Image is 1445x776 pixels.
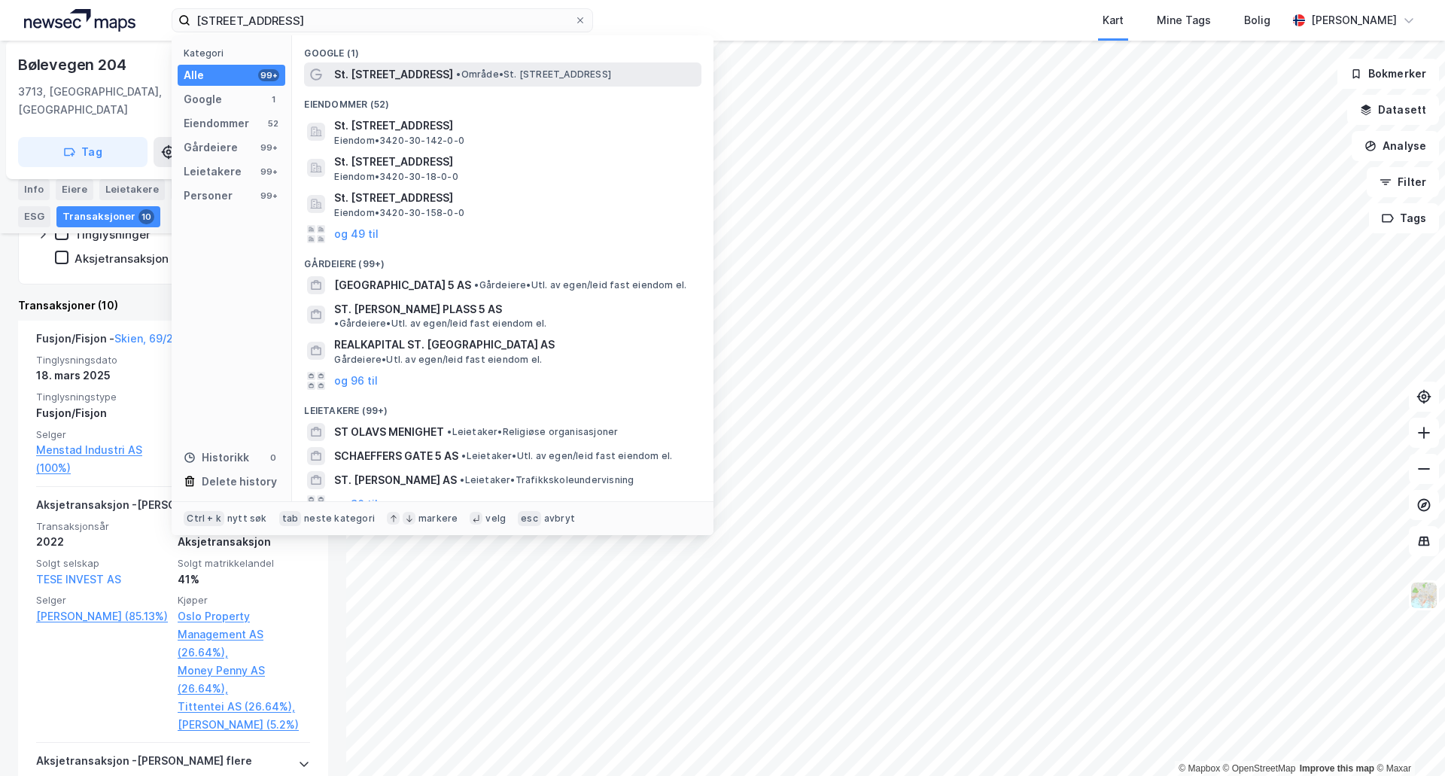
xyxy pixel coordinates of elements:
[1244,11,1270,29] div: Bolig
[36,496,252,520] div: Aksjetransaksjon - [PERSON_NAME] flere
[267,452,279,464] div: 0
[36,441,169,477] a: Menstad Industri AS (100%)
[334,171,458,183] span: Eiendom • 3420-30-18-0-0
[267,93,279,105] div: 1
[447,426,452,437] span: •
[1352,131,1439,161] button: Analyse
[184,163,242,181] div: Leietakere
[1370,704,1445,776] iframe: Chat Widget
[334,318,339,329] span: •
[474,279,686,291] span: Gårdeiere • Utl. av egen/leid fast eiendom el.
[334,207,464,219] span: Eiendom • 3420-30-158-0-0
[334,372,378,390] button: og 96 til
[178,662,310,698] a: Money Penny AS (26.64%),
[178,571,310,589] div: 41%
[36,428,169,441] span: Selger
[178,557,310,570] span: Solgt matrikkelandel
[36,752,252,776] div: Aksjetransaksjon - [PERSON_NAME] flere
[178,698,310,716] a: Tittentei AS (26.64%),
[1337,59,1439,89] button: Bokmerker
[178,716,310,734] a: [PERSON_NAME] (5.2%)
[304,513,375,525] div: neste kategori
[334,153,695,171] span: St. [STREET_ADDRESS]
[334,336,695,354] span: REALKAPITAL ST. [GEOGRAPHIC_DATA] AS
[334,423,444,441] span: ST OLAVS MENIGHET
[1300,763,1374,774] a: Improve this map
[334,225,379,243] button: og 49 til
[227,513,267,525] div: nytt søk
[1179,763,1220,774] a: Mapbox
[485,513,506,525] div: velg
[292,87,713,114] div: Eiendommer (52)
[36,520,169,533] span: Transaksjonsår
[461,450,672,462] span: Leietaker • Utl. av egen/leid fast eiendom el.
[18,53,129,77] div: Bølevegen 204
[456,68,461,80] span: •
[184,90,222,108] div: Google
[518,511,541,526] div: esc
[184,449,249,467] div: Historikk
[114,332,180,345] a: Skien, 69/22
[460,474,464,485] span: •
[178,607,310,662] a: Oslo Property Management AS (26.64%),
[334,135,464,147] span: Eiendom • 3420-30-142-0-0
[56,179,93,200] div: Eiere
[258,166,279,178] div: 99+
[184,47,285,59] div: Kategori
[190,9,574,32] input: Søk på adresse, matrikkel, gårdeiere, leietakere eller personer
[1410,581,1438,610] img: Z
[267,117,279,129] div: 52
[1347,95,1439,125] button: Datasett
[18,83,264,119] div: 3713, [GEOGRAPHIC_DATA], [GEOGRAPHIC_DATA]
[36,367,169,385] div: 18. mars 2025
[460,474,634,486] span: Leietaker • Trafikkskoleundervisning
[279,511,302,526] div: tab
[171,179,245,200] div: Datasett
[1157,11,1211,29] div: Mine Tags
[334,276,471,294] span: [GEOGRAPHIC_DATA] 5 AS
[18,179,50,200] div: Info
[36,607,169,625] a: [PERSON_NAME] (85.13%)
[258,69,279,81] div: 99+
[1370,704,1445,776] div: Kontrollprogram for chat
[99,179,165,200] div: Leietakere
[202,473,277,491] div: Delete history
[334,318,546,330] span: Gårdeiere • Utl. av egen/leid fast eiendom el.
[24,9,135,32] img: logo.a4113a55bc3d86da70a041830d287a7e.svg
[36,354,169,367] span: Tinglysningsdato
[418,513,458,525] div: markere
[184,114,249,132] div: Eiendommer
[56,206,160,227] div: Transaksjoner
[474,279,479,291] span: •
[36,573,121,586] a: TESE INVEST AS
[258,190,279,202] div: 99+
[292,393,713,420] div: Leietakere (99+)
[184,511,224,526] div: Ctrl + k
[178,533,310,551] div: Aksjetransaksjon
[447,426,618,438] span: Leietaker • Religiøse organisasjoner
[18,137,148,167] button: Tag
[292,246,713,273] div: Gårdeiere (99+)
[258,142,279,154] div: 99+
[178,594,310,607] span: Kjøper
[456,68,611,81] span: Område • St. [STREET_ADDRESS]
[184,66,204,84] div: Alle
[292,35,713,62] div: Google (1)
[18,206,50,227] div: ESG
[334,300,502,318] span: ST. [PERSON_NAME] PLASS 5 AS
[334,447,458,465] span: SCHAEFFERS GATE 5 AS
[1369,203,1439,233] button: Tags
[334,495,378,513] button: og 96 til
[138,209,154,224] div: 10
[334,471,457,489] span: ST. [PERSON_NAME] AS
[18,297,328,315] div: Transaksjoner (10)
[36,594,169,607] span: Selger
[334,189,695,207] span: St. [STREET_ADDRESS]
[1311,11,1397,29] div: [PERSON_NAME]
[36,533,169,551] div: 2022
[36,391,169,403] span: Tinglysningstype
[461,450,466,461] span: •
[184,138,238,157] div: Gårdeiere
[36,330,180,354] div: Fusjon/Fisjon -
[1367,167,1439,197] button: Filter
